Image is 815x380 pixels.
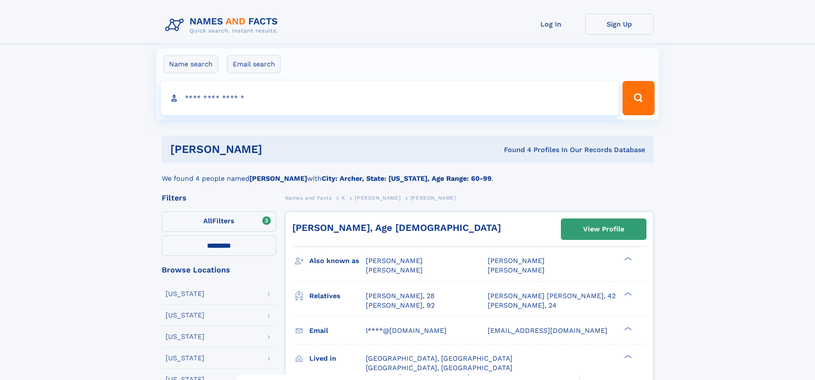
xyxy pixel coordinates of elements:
[163,55,218,73] label: Name search
[203,217,212,225] span: All
[366,364,513,372] span: [GEOGRAPHIC_DATA], [GEOGRAPHIC_DATA]
[162,163,654,184] div: We found 4 people named with .
[488,301,557,310] a: [PERSON_NAME], 24
[166,355,204,362] div: [US_STATE]
[366,354,513,362] span: [GEOGRAPHIC_DATA], [GEOGRAPHIC_DATA]
[341,192,345,203] a: K
[161,81,619,115] input: search input
[366,291,435,301] a: [PERSON_NAME], 28
[622,81,654,115] button: Search Button
[166,333,204,340] div: [US_STATE]
[355,195,400,201] span: [PERSON_NAME]
[162,266,276,274] div: Browse Locations
[166,290,204,297] div: [US_STATE]
[622,353,632,359] div: ❯
[488,266,545,274] span: [PERSON_NAME]
[341,195,345,201] span: K
[622,256,632,262] div: ❯
[162,194,276,202] div: Filters
[366,257,423,265] span: [PERSON_NAME]
[292,222,501,233] a: [PERSON_NAME], Age [DEMOGRAPHIC_DATA]
[383,145,645,155] div: Found 4 Profiles In Our Records Database
[309,289,366,303] h3: Relatives
[322,174,492,183] b: City: Archer, State: [US_STATE], Age Range: 60-99
[166,312,204,319] div: [US_STATE]
[488,257,545,265] span: [PERSON_NAME]
[162,211,276,232] label: Filters
[517,14,585,35] a: Log In
[488,291,616,301] a: [PERSON_NAME] [PERSON_NAME], 42
[366,301,435,310] a: [PERSON_NAME], 92
[561,219,646,239] a: View Profile
[170,144,383,155] h1: [PERSON_NAME]
[285,192,332,203] a: Names and Facts
[355,192,400,203] a: [PERSON_NAME]
[309,323,366,338] h3: Email
[410,195,456,201] span: [PERSON_NAME]
[622,291,632,296] div: ❯
[488,326,608,335] span: [EMAIL_ADDRESS][DOMAIN_NAME]
[583,219,624,239] div: View Profile
[162,14,285,37] img: Logo Names and Facts
[622,326,632,331] div: ❯
[309,351,366,366] h3: Lived in
[309,254,366,268] h3: Also known as
[227,55,281,73] label: Email search
[249,174,307,183] b: [PERSON_NAME]
[585,14,654,35] a: Sign Up
[366,266,423,274] span: [PERSON_NAME]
